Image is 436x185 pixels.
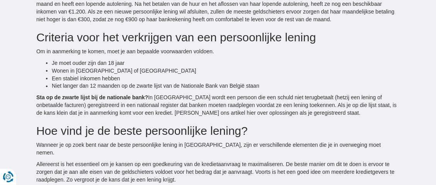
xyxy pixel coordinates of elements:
[36,95,148,101] strong: Sta op de zwarte lijst bij de nationale bank?
[52,67,400,75] li: Wonen in [GEOGRAPHIC_DATA] of [GEOGRAPHIC_DATA]
[52,59,400,67] li: Je moet ouder zijn dan 18 jaar
[36,48,400,55] p: Om in aanmerking te komen, moet je aan bepaalde voorwaarden voldoen.
[36,31,400,44] h2: Criteria voor het verkrijgen van een persoonlijke lening
[36,161,400,184] p: Allereerst is het essentieel om je kansen op een goedkeuring van de kredietaanvraag te maximalise...
[36,125,400,137] h2: Hoe vind je de beste persoonlijke lening?
[52,82,400,90] li: Niet langer dan 12 maanden op de zwarte lijst van de Nationale Bank van België staan
[36,94,400,117] p: In [GEOGRAPHIC_DATA] wordt een persoon die een schuld niet terugbetaalt (hetzij een lening of onb...
[52,75,400,82] li: Een stabiel inkomen hebben
[36,141,400,157] p: Wanneer je op zoek bent naar de beste persoonlijke lening in [GEOGRAPHIC_DATA], zijn er verschill...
